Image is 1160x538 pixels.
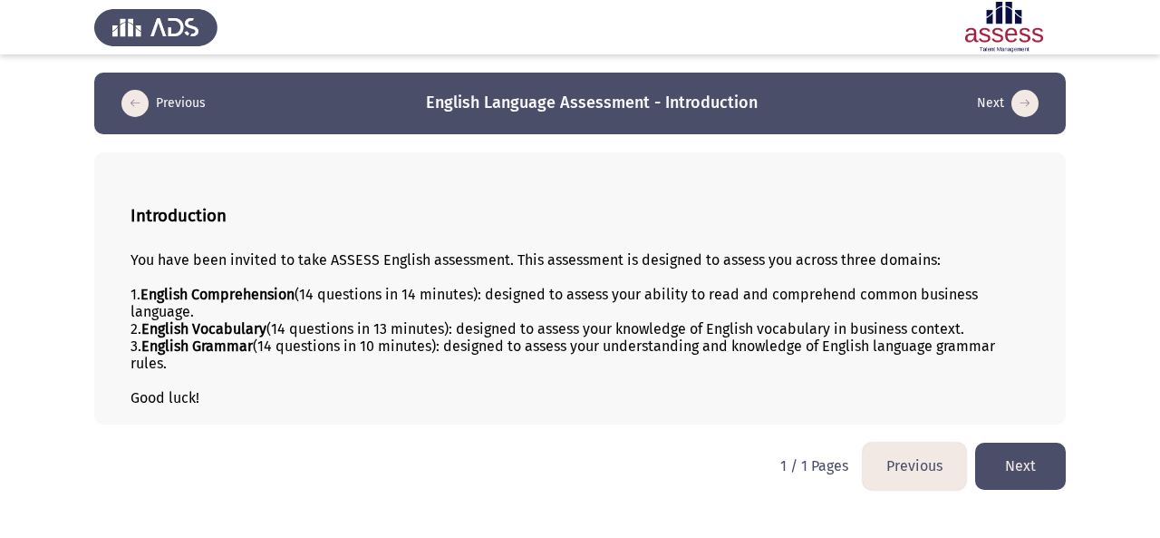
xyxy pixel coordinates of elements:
button: load next page [975,443,1066,489]
p: 1 / 1 Pages [780,457,848,474]
button: load previous page [863,443,966,489]
div: 2. (14 questions in 13 minutes): designed to assess your knowledge of English vocabulary in busin... [130,320,1029,337]
button: load next page [971,89,1044,118]
div: You have been invited to take ASSESS English assessment. This assessment is designed to assess yo... [130,251,1029,269]
div: Good luck! [130,389,1029,406]
div: 3. (14 questions in 10 minutes): designed to assess your understanding and knowledge of English l... [130,337,1029,372]
b: English Vocabulary [141,320,266,337]
b: English Grammar [141,337,253,355]
img: Assess Talent Management logo [94,2,217,53]
b: English Comprehension [140,286,295,303]
button: load previous page [116,89,211,118]
h3: English Language Assessment - Introduction [426,92,758,114]
b: Introduction [130,206,227,226]
img: Assessment logo of ASSESS English Language Assessment (3 Module) (Ba - IB) [942,2,1066,53]
div: 1. (14 questions in 14 minutes): designed to assess your ability to read and comprehend common bu... [130,286,1029,320]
